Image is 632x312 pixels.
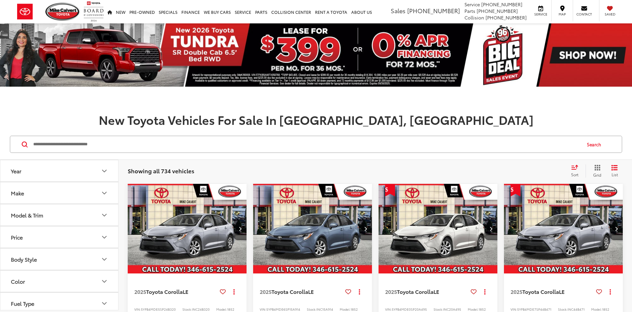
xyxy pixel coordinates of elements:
[571,172,578,177] span: Sort
[605,286,616,297] button: Actions
[228,286,240,297] button: Actions
[260,288,343,295] a: 2025Toyota CorollaLE
[504,184,623,273] div: 2025 Toyota Corolla LE 0
[610,289,611,294] span: dropdown dots
[558,307,567,312] span: Stock:
[134,307,141,312] span: VIN:
[603,12,617,16] span: Saved
[464,1,480,8] span: Service
[100,233,108,241] div: Price
[434,288,439,295] span: LE
[253,184,373,274] img: 2025 Toyota Corolla LE
[146,288,183,295] span: Toyota Corolla
[378,184,498,274] img: 2025 Toyota Corolla LE
[307,307,316,312] span: Stock:
[272,288,308,295] span: Toyota Corolla
[611,172,618,177] span: List
[397,288,434,295] span: Toyota Corolla
[484,289,486,294] span: dropdown dots
[0,182,119,204] button: MakeMake
[576,12,592,16] span: Contact
[182,307,192,312] span: Stock:
[484,217,497,240] button: Next image
[464,14,484,21] span: Collision
[100,299,108,307] div: Fuel Type
[586,164,606,178] button: Grid View
[511,184,520,196] span: Get Price Drop Alert
[11,168,21,174] div: Year
[127,184,247,273] a: 2025 Toyota Corolla LE2025 Toyota Corolla LE2025 Toyota Corolla LE2025 Toyota Corolla LE
[481,1,522,8] span: [PHONE_NUMBER]
[504,184,623,274] img: 2025 Toyota Corolla LE
[183,288,188,295] span: LE
[385,307,392,312] span: VIN:
[559,288,565,295] span: LE
[479,307,486,312] span: 1852
[134,288,217,295] a: 2025Toyota CorollaLE
[11,212,43,218] div: Model & Trim
[354,286,365,297] button: Actions
[127,184,247,273] div: 2025 Toyota Corolla LE 0
[141,307,176,312] span: 5YFB4MDE5SP24B320
[192,307,210,312] span: INC24B320
[464,8,475,14] span: Parts
[555,12,569,16] span: Map
[0,204,119,226] button: Model & TrimModel & Trim
[533,12,548,16] span: Service
[443,307,461,312] span: INC20A495
[511,288,593,295] a: 2025Toyota CorollaLE
[100,189,108,197] div: Make
[216,307,227,312] span: Model:
[610,217,623,240] button: Next image
[134,288,146,295] span: 2025
[0,160,119,182] button: YearYear
[567,307,585,312] span: INC44B471
[0,248,119,270] button: Body StyleBody Style
[308,288,314,295] span: LE
[266,307,300,312] span: 5YFB4MDE6SP15A914
[100,167,108,175] div: Year
[316,307,333,312] span: INC15A914
[385,288,397,295] span: 2025
[128,167,194,175] span: Showing all 734 vehicles
[233,289,235,294] span: dropdown dots
[385,184,395,196] span: Get Price Drop Alert
[568,164,586,178] button: Select sort value
[385,288,468,295] a: 2025Toyota CorollaLE
[340,307,351,312] span: Model:
[407,6,460,15] span: [PHONE_NUMBER]
[391,6,406,15] span: Sales
[606,164,623,178] button: List View
[0,226,119,248] button: PricePrice
[359,217,372,240] button: Next image
[593,172,601,178] span: Grid
[260,288,272,295] span: 2025
[511,288,522,295] span: 2025
[11,256,37,262] div: Body Style
[392,307,427,312] span: 5YFB4MDE0SP20A495
[479,286,491,297] button: Actions
[517,307,551,312] span: 5YFB4MDE7SP44B471
[522,288,559,295] span: Toyota Corolla
[468,307,479,312] span: Model:
[100,277,108,285] div: Color
[504,184,623,273] a: 2025 Toyota Corolla LE2025 Toyota Corolla LE2025 Toyota Corolla LE2025 Toyota Corolla LE
[11,300,34,306] div: Fuel Type
[227,307,234,312] span: 1852
[253,184,373,273] a: 2025 Toyota Corolla LE2025 Toyota Corolla LE2025 Toyota Corolla LE2025 Toyota Corolla LE
[45,3,80,21] img: Mike Calvert Toyota
[233,217,247,240] button: Next image
[434,307,443,312] span: Stock:
[0,270,119,292] button: ColorColor
[591,307,602,312] span: Model:
[486,14,527,21] span: [PHONE_NUMBER]
[359,289,360,294] span: dropdown dots
[100,211,108,219] div: Model & Trim
[33,136,581,152] input: Search by Make, Model, or Keyword
[378,184,498,273] a: 2025 Toyota Corolla LE2025 Toyota Corolla LE2025 Toyota Corolla LE2025 Toyota Corolla LE
[351,307,358,312] span: 1852
[260,307,266,312] span: VIN:
[511,307,517,312] span: VIN:
[127,184,247,274] img: 2025 Toyota Corolla LE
